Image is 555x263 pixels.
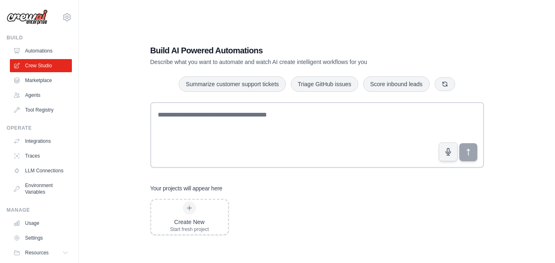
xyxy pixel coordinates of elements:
div: Operate [7,125,72,131]
h3: Your projects will appear here [150,184,223,192]
p: Describe what you want to automate and watch AI create intelligent workflows for you [150,58,426,66]
a: Usage [10,217,72,230]
a: Tool Registry [10,103,72,117]
button: Get new suggestions [435,77,455,91]
div: Start fresh project [170,226,209,233]
a: Agents [10,89,72,102]
button: Score inbound leads [363,76,430,92]
div: Create New [170,218,209,226]
a: Automations [10,44,72,57]
a: Marketplace [10,74,72,87]
button: Resources [10,246,72,259]
button: Click to speak your automation idea [439,142,458,161]
img: Logo [7,9,48,25]
a: Traces [10,149,72,162]
button: Triage GitHub issues [291,76,358,92]
a: Crew Studio [10,59,72,72]
span: Resources [25,249,48,256]
a: Settings [10,231,72,245]
div: Manage [7,207,72,213]
button: Summarize customer support tickets [179,76,286,92]
h1: Build AI Powered Automations [150,45,426,56]
a: Integrations [10,135,72,148]
a: LLM Connections [10,164,72,177]
div: Build [7,34,72,41]
a: Environment Variables [10,179,72,199]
